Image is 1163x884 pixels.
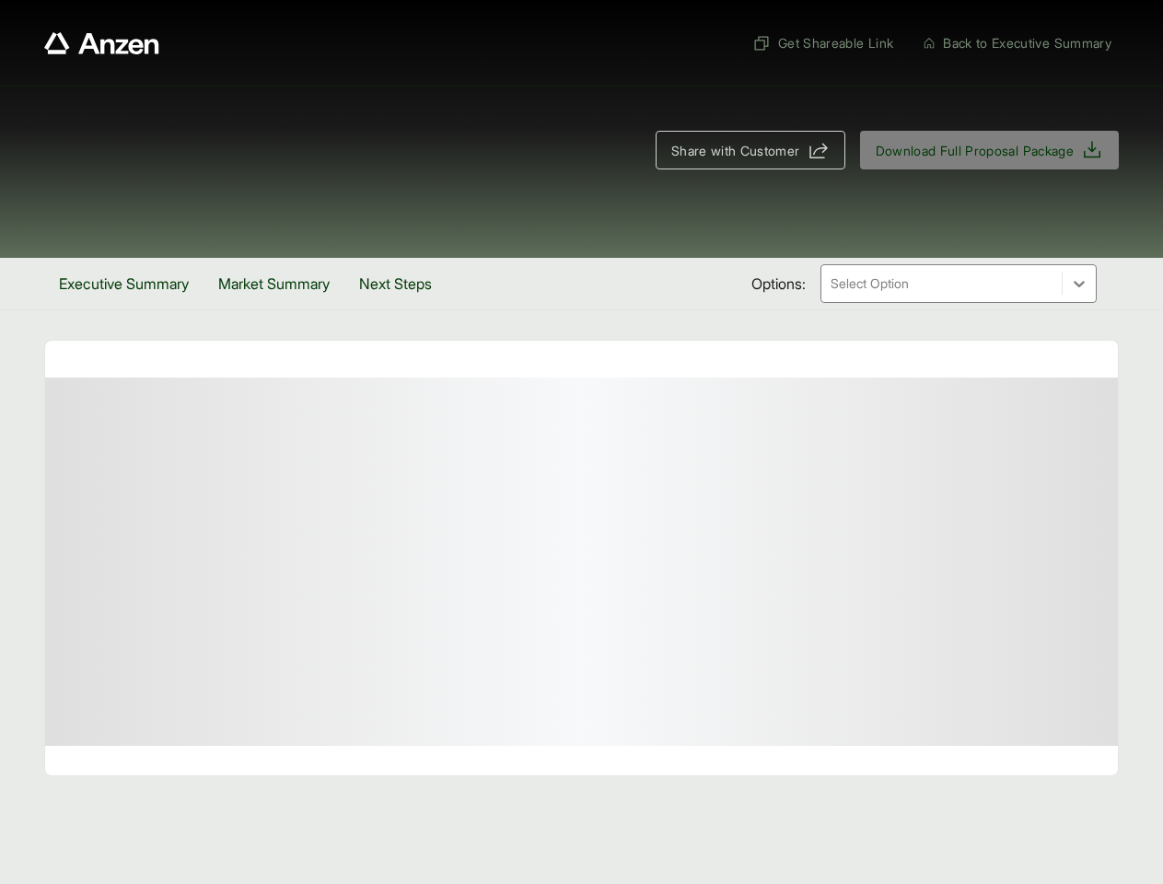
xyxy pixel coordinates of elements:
[943,33,1111,52] span: Back to Executive Summary
[671,141,800,160] span: Share with Customer
[44,32,159,54] a: Anzen website
[751,273,806,295] span: Options:
[752,33,893,52] span: Get Shareable Link
[656,131,845,169] button: Share with Customer
[204,258,344,309] button: Market Summary
[344,258,447,309] button: Next Steps
[745,26,901,60] button: Get Shareable Link
[44,258,204,309] button: Executive Summary
[915,26,1119,60] button: Back to Executive Summary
